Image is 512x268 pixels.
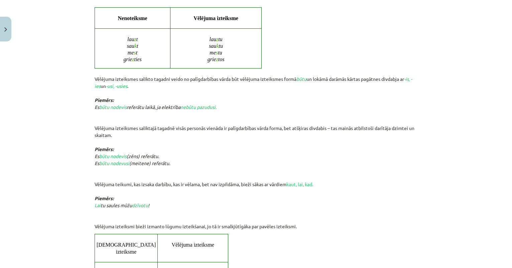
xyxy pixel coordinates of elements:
span: grie [208,56,216,62]
em: Es (zēns) referātu. Es (meitene) referātu. [95,153,170,166]
span: Vēlējuma izteiksme [171,242,214,248]
span: lau [209,36,216,42]
em: tu saules mūžu ! [95,195,149,208]
span: tu [219,43,223,49]
span: t [137,43,138,49]
span: me [128,50,134,55]
span: Lai [95,202,101,208]
em: Es referātu laikā, ja elektrība [95,104,217,110]
span: z [134,36,136,42]
span: grie [123,56,132,62]
em: būtu [296,76,306,82]
span: būtu nodevis [99,104,127,110]
strong: Piemērs: [95,195,114,201]
span: Vēlējuma izteiksme [194,15,238,21]
p: Vēlējuma izteiksmes salikto tagadni veido no palīgdarbības vārda būt vēlējuma izteiksmes formā un... [95,69,417,230]
span: z [216,56,218,62]
span: tu [218,36,222,42]
span: sau [127,43,134,49]
span: lau [127,36,134,42]
span: Nenoteiksme [118,15,147,21]
span: ties [134,56,141,62]
span: z [216,36,218,42]
span: [DEMOGRAPHIC_DATA] izteiksme [97,242,157,254]
span: s [134,50,136,55]
span: -usi, -usies [106,83,127,89]
span: tu [218,50,222,55]
span: nebūtu pazudusi. [180,104,217,110]
span: tos [218,56,225,62]
span: dzīvotu [132,202,148,208]
span: t [136,50,137,55]
em: Piemērs: [95,146,114,152]
span: z [132,56,134,62]
span: k [134,43,137,49]
span: sau [209,43,216,49]
span: s [216,50,218,55]
span: kaut, lai, kad. [286,181,313,187]
span: būtu nodevusi [99,160,129,166]
em: Piemērs: [95,97,114,103]
span: me [210,50,216,55]
span: būtu nodevis [99,153,127,159]
span: k [216,43,219,49]
span: t [136,36,138,42]
img: icon-close-lesson-0947bae3869378f0d4975bcd49f059093ad1ed9edebbc8119c70593378902aed.svg [4,27,7,32]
